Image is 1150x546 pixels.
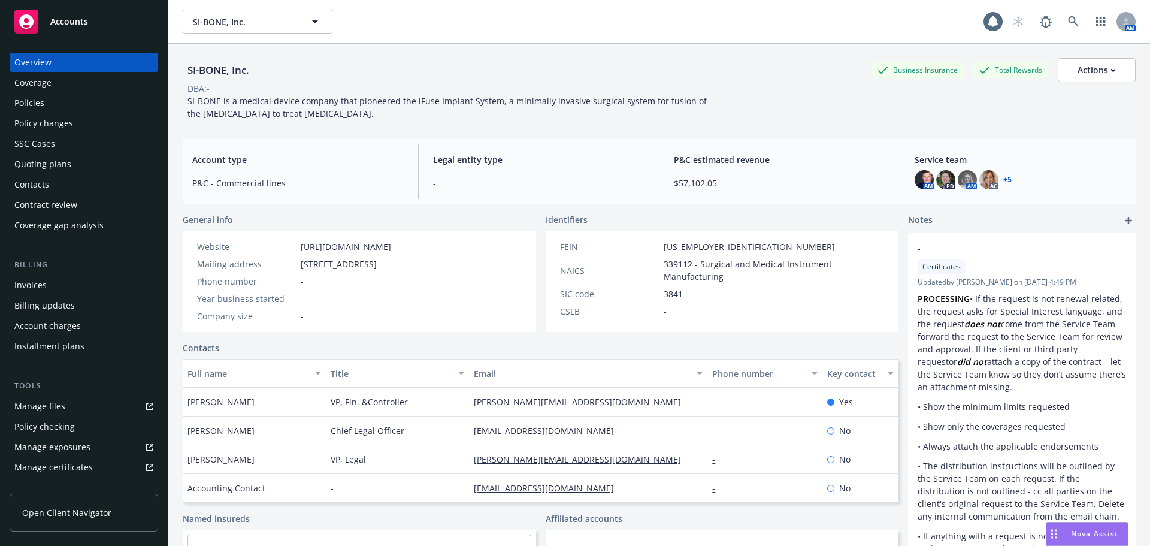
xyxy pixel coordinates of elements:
strong: PROCESSING [918,293,970,304]
a: - [712,454,725,465]
span: - [301,275,304,288]
a: Report a Bug [1034,10,1058,34]
button: Full name [183,359,326,388]
span: No [839,424,851,437]
div: Key contact [827,367,880,380]
a: Policy changes [10,114,158,133]
a: Manage certificates [10,458,158,477]
span: [PERSON_NAME] [187,424,255,437]
div: Policy checking [14,417,75,436]
div: Email [474,367,689,380]
a: [URL][DOMAIN_NAME] [301,241,391,252]
a: Manage exposures [10,438,158,457]
a: Manage files [10,397,158,416]
button: Title [326,359,469,388]
div: Phone number [712,367,804,380]
a: Invoices [10,276,158,295]
a: Manage claims [10,478,158,497]
a: Contacts [183,342,219,354]
p: • Show only the coverages requested [918,420,1126,433]
div: Policy changes [14,114,73,133]
div: Invoices [14,276,47,295]
span: P&C - Commercial lines [192,177,404,189]
span: [PERSON_NAME] [187,396,255,408]
a: Billing updates [10,296,158,315]
p: • If the request is not renewal related, the request asks for Special Interest language, and the ... [918,292,1126,393]
span: Updated by [PERSON_NAME] on [DATE] 4:49 PM [918,277,1126,288]
div: Manage certificates [14,458,93,477]
a: Overview [10,53,158,72]
a: Installment plans [10,337,158,356]
div: NAICS [560,264,659,277]
div: Overview [14,53,52,72]
span: Yes [839,396,853,408]
div: Year business started [197,292,296,305]
span: [PERSON_NAME] [187,453,255,466]
a: SSC Cases [10,134,158,153]
div: Contacts [14,175,49,194]
span: VP, Fin. &Controller [331,396,408,408]
div: Tools [10,380,158,392]
a: add [1121,213,1136,228]
button: Nova Assist [1046,522,1128,546]
span: [STREET_ADDRESS] [301,258,377,270]
em: did not [957,356,987,367]
span: Notes [908,213,933,228]
img: photo [958,170,977,189]
span: Account type [192,153,404,166]
span: - [301,292,304,305]
a: Contacts [10,175,158,194]
span: SI-BONE is a medical device company that pioneered the iFuse Implant System, a minimally invasive... [187,95,709,119]
div: Total Rewards [973,62,1048,77]
img: photo [915,170,934,189]
div: Website [197,240,296,253]
span: SI-BONE, Inc. [193,16,296,28]
p: • Always attach the applicable endorsements [918,440,1126,453]
div: Mailing address [197,258,296,270]
em: does not [964,318,1001,330]
a: [PERSON_NAME][EMAIL_ADDRESS][DOMAIN_NAME] [474,454,691,465]
div: Installment plans [14,337,84,356]
span: Open Client Navigator [22,506,111,519]
div: Full name [187,367,308,380]
span: P&C estimated revenue [674,153,885,166]
span: Service team [915,153,1126,166]
a: Policy checking [10,417,158,436]
button: Key contact [822,359,898,388]
div: Title [331,367,451,380]
div: Drag to move [1046,523,1061,545]
a: Quoting plans [10,155,158,174]
img: photo [936,170,955,189]
div: Business Insurance [871,62,964,77]
div: SI-BONE, Inc. [183,62,254,78]
span: Accounts [50,17,88,26]
span: [US_EMPLOYER_IDENTIFICATION_NUMBER] [664,240,835,253]
a: - [712,396,725,408]
span: Legal entity type [433,153,644,166]
span: Nova Assist [1071,529,1118,539]
span: 339112 - Surgical and Medical Instrument Manufacturing [664,258,885,283]
span: Accounting Contact [187,482,265,494]
a: [EMAIL_ADDRESS][DOMAIN_NAME] [474,482,624,494]
img: photo [979,170,998,189]
div: SIC code [560,288,659,300]
span: VP, Legal [331,453,366,466]
span: - [664,305,667,318]
div: Billing updates [14,296,75,315]
div: Manage exposures [14,438,90,457]
button: Phone number [707,359,822,388]
a: Accounts [10,5,158,38]
div: Phone number [197,275,296,288]
a: Contract review [10,195,158,215]
a: Start snowing [1006,10,1030,34]
div: Company size [197,310,296,322]
span: No [839,482,851,494]
button: SI-BONE, Inc. [183,10,332,34]
div: Quoting plans [14,155,71,174]
div: Billing [10,259,158,271]
span: Chief Legal Officer [331,424,404,437]
a: Switch app [1089,10,1113,34]
div: Manage files [14,397,65,416]
span: Identifiers [546,213,588,226]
